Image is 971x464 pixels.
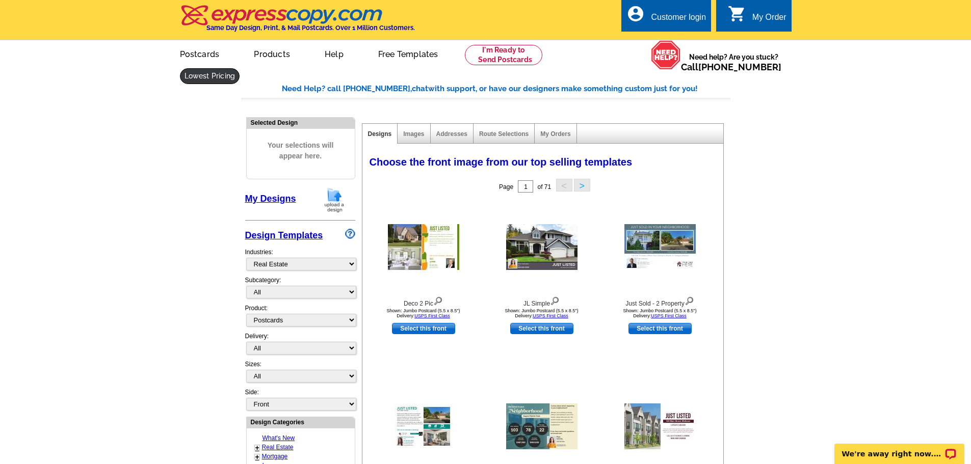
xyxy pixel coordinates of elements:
img: view design details [433,294,443,306]
a: USPS First Class [414,313,450,318]
img: view design details [685,294,694,306]
a: use this design [392,323,455,334]
img: design-wizard-help-icon.png [345,229,355,239]
img: Deco 2 Pic [388,224,459,270]
a: Images [403,130,424,138]
h4: Same Day Design, Print, & Mail Postcards. Over 1 Million Customers. [206,24,415,32]
a: Route Selections [479,130,529,138]
a: Addresses [436,130,467,138]
span: Need help? Are you stuck? [681,52,786,72]
div: Shown: Jumbo Postcard (5.5 x 8.5") Delivery: [368,308,480,318]
span: Your selections will appear here. [254,130,347,172]
a: Mortgage [262,453,288,460]
i: shopping_cart [728,5,746,23]
div: Design Categories [247,417,355,427]
img: Neighborhood Latest [506,403,578,449]
span: Page [499,183,513,190]
i: account_circle [626,5,645,23]
img: JL Simple [506,224,578,270]
a: Postcards [164,41,236,65]
div: Delivery: [245,332,355,360]
span: of 71 [537,183,551,190]
a: use this design [628,323,692,334]
a: My Designs [245,194,296,204]
img: Just Sold - 2 Property [624,224,696,270]
a: Design Templates [245,230,323,240]
span: Call [681,62,781,72]
div: Need Help? call [PHONE_NUMBER], with support, or have our designers make something custom just fo... [282,83,730,95]
div: Sizes: [245,360,355,388]
div: Shown: Jumbo Postcard (5.5 x 8.5") Delivery: [486,308,598,318]
a: Same Day Design, Print, & Mail Postcards. Over 1 Million Customers. [180,12,415,32]
a: What's New [263,434,295,442]
a: Real Estate [262,444,294,451]
a: My Orders [540,130,570,138]
a: account_circle Customer login [626,11,706,24]
div: JL Simple [486,294,598,308]
a: USPS First Class [651,313,687,318]
img: upload-design [321,187,348,213]
div: Industries: [245,242,355,276]
button: < [556,179,572,192]
a: + [255,444,259,452]
a: use this design [510,323,573,334]
iframe: LiveChat chat widget [828,432,971,464]
img: view design details [550,294,560,306]
div: Shown: Jumbo Postcard (5.5 x 8.5") Delivery: [604,308,716,318]
a: + [255,453,259,461]
button: > [574,179,590,192]
a: shopping_cart My Order [728,11,786,24]
div: My Order [752,13,786,27]
a: Designs [368,130,392,138]
a: Help [308,41,360,65]
img: RE Fresh [624,403,696,449]
div: Deco 2 Pic [368,294,480,308]
div: Subcategory: [245,276,355,304]
span: chat [412,84,428,93]
a: USPS First Class [533,313,568,318]
div: Product: [245,304,355,332]
div: Side: [245,388,355,412]
div: Selected Design [247,118,355,127]
a: [PHONE_NUMBER] [698,62,781,72]
img: Listed Two Photo [395,404,453,448]
div: Just Sold - 2 Property [604,294,716,308]
span: Choose the front image from our top selling templates [370,156,633,168]
div: Customer login [651,13,706,27]
a: Free Templates [362,41,455,65]
a: Products [238,41,306,65]
img: help [651,40,681,70]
